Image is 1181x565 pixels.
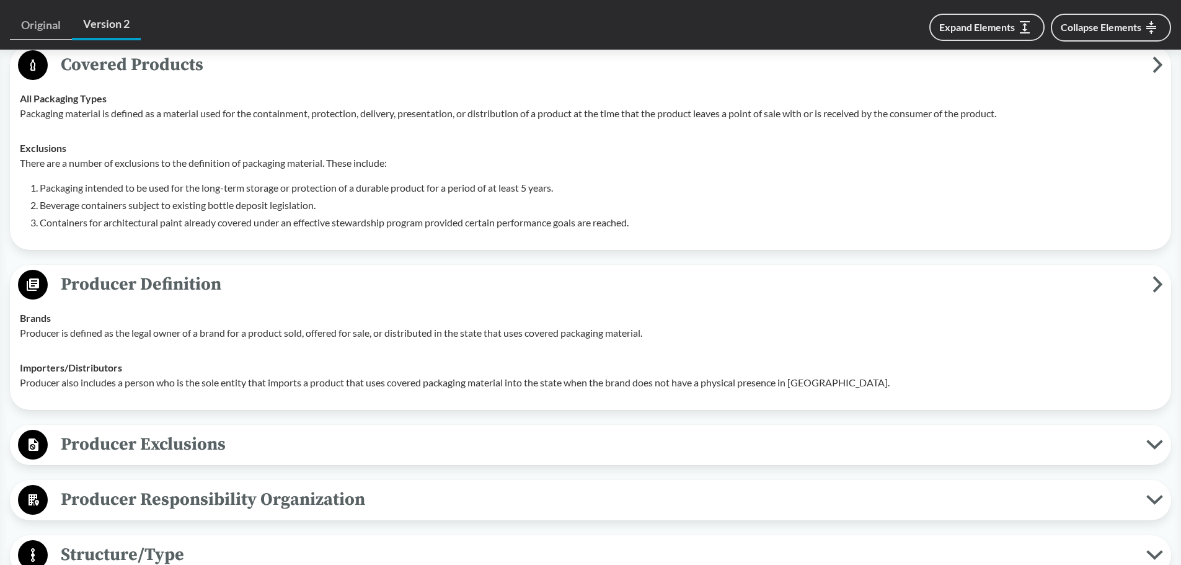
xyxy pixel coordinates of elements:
span: Producer Responsibility Organization [48,486,1146,514]
a: Version 2 [72,10,141,40]
p: Packaging material is defined as a material used for the containment, protection, delivery, prese... [20,106,1161,121]
button: Collapse Elements [1051,14,1171,42]
span: Producer Exclusions [48,430,1146,458]
button: Producer Exclusions [14,429,1167,461]
li: Containers for architectural paint already covered under an effective stewardship program provide... [40,215,1161,230]
strong: Importers/​Distributors [20,362,122,373]
strong: Exclusions [20,142,66,154]
button: Producer Responsibility Organization [14,484,1167,516]
li: Beverage containers subject to existing bottle deposit legislation. [40,198,1161,213]
button: Producer Definition [14,269,1167,301]
p: There are a number of exclusions to the definition of packaging material. These include: [20,156,1161,171]
span: Producer Definition [48,270,1152,298]
strong: Brands [20,312,51,324]
button: Expand Elements [929,14,1045,41]
a: Original [10,11,72,40]
li: Packaging intended to be used for the long-term storage or protection of a durable product for a ... [40,180,1161,195]
p: Producer is defined as the legal owner of a brand for a product sold, offered for sale, or distri... [20,326,1161,340]
p: Producer also includes a person who is the sole entity that imports a product that uses covered p... [20,375,1161,390]
strong: All Packaging Types [20,92,107,104]
button: Covered Products [14,50,1167,81]
span: Covered Products [48,51,1152,79]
